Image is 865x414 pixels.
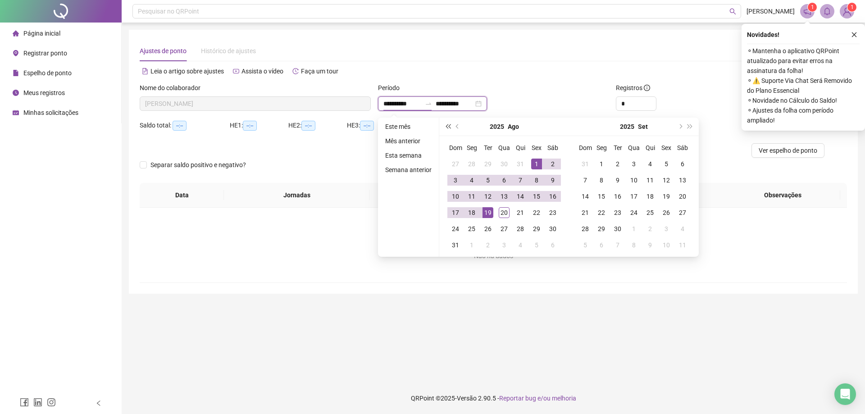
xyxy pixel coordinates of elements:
[483,175,493,186] div: 5
[612,207,623,218] div: 23
[747,76,860,96] span: ⚬ ⚠️ Suporte Via Chat Será Removido do Plano Essencial
[531,223,542,234] div: 29
[545,205,561,221] td: 2025-08-23
[23,30,60,37] span: Página inicial
[645,223,656,234] div: 2
[645,175,656,186] div: 11
[645,207,656,218] div: 25
[661,240,672,250] div: 10
[851,4,854,10] span: 1
[531,191,542,202] div: 15
[483,159,493,169] div: 29
[140,83,206,93] label: Nome do colaborador
[545,237,561,253] td: 2025-09-06
[547,175,558,186] div: 9
[450,223,461,234] div: 24
[233,68,239,74] span: youtube
[515,207,526,218] div: 21
[531,159,542,169] div: 1
[642,205,658,221] td: 2025-09-25
[626,156,642,172] td: 2025-09-03
[512,205,528,221] td: 2025-08-21
[531,240,542,250] div: 5
[596,175,607,186] div: 8
[593,172,610,188] td: 2025-09-08
[142,68,148,74] span: file-text
[580,191,591,202] div: 14
[658,172,674,188] td: 2025-09-12
[847,3,856,12] sup: Atualize o seu contato no menu Meus Dados
[140,183,224,208] th: Data
[360,121,374,131] span: --:--
[628,240,639,250] div: 8
[512,237,528,253] td: 2025-09-04
[677,240,688,250] div: 11
[628,175,639,186] div: 10
[480,140,496,156] th: Ter
[547,159,558,169] div: 2
[747,105,860,125] span: ⚬ Ajustes da folha com período ampliado!
[547,191,558,202] div: 16
[547,223,558,234] div: 30
[725,183,840,208] th: Observações
[658,140,674,156] th: Sex
[626,205,642,221] td: 2025-09-24
[483,240,493,250] div: 2
[480,188,496,205] td: 2025-08-12
[580,207,591,218] div: 21
[464,156,480,172] td: 2025-07-28
[490,118,504,136] button: year panel
[450,175,461,186] div: 3
[531,175,542,186] div: 8
[747,46,860,76] span: ⚬ Mantenha o aplicativo QRPoint atualizado para evitar erros na assinatura da folha!
[658,188,674,205] td: 2025-09-19
[382,136,435,146] li: Mês anterior
[480,221,496,237] td: 2025-08-26
[626,237,642,253] td: 2025-10-08
[515,191,526,202] div: 14
[512,156,528,172] td: 2025-07-31
[545,156,561,172] td: 2025-08-02
[147,160,250,170] span: Separar saldo positivo e negativo?
[577,172,593,188] td: 2025-09-07
[499,207,510,218] div: 20
[23,109,78,116] span: Minhas solicitações
[370,183,460,208] th: Entrada 1
[638,118,648,136] button: month panel
[545,188,561,205] td: 2025-08-16
[642,188,658,205] td: 2025-09-18
[230,120,288,131] div: HE 1:
[13,50,19,56] span: environment
[644,85,650,91] span: info-circle
[577,205,593,221] td: 2025-09-21
[496,221,512,237] td: 2025-08-27
[515,159,526,169] div: 31
[645,240,656,250] div: 9
[610,140,626,156] th: Ter
[457,395,477,402] span: Versão
[642,140,658,156] th: Qui
[545,221,561,237] td: 2025-08-30
[508,118,519,136] button: month panel
[425,100,432,107] span: swap-right
[243,121,257,131] span: --:--
[577,156,593,172] td: 2025-08-31
[580,240,591,250] div: 5
[23,89,65,96] span: Meus registros
[674,221,691,237] td: 2025-10-04
[301,121,315,131] span: --:--
[528,188,545,205] td: 2025-08-15
[628,223,639,234] div: 1
[593,221,610,237] td: 2025-09-29
[577,188,593,205] td: 2025-09-14
[464,221,480,237] td: 2025-08-25
[499,159,510,169] div: 30
[425,100,432,107] span: to
[480,172,496,188] td: 2025-08-05
[224,183,370,208] th: Jornadas
[674,205,691,221] td: 2025-09-27
[450,159,461,169] div: 27
[96,400,102,406] span: left
[23,69,72,77] span: Espelho de ponto
[515,175,526,186] div: 7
